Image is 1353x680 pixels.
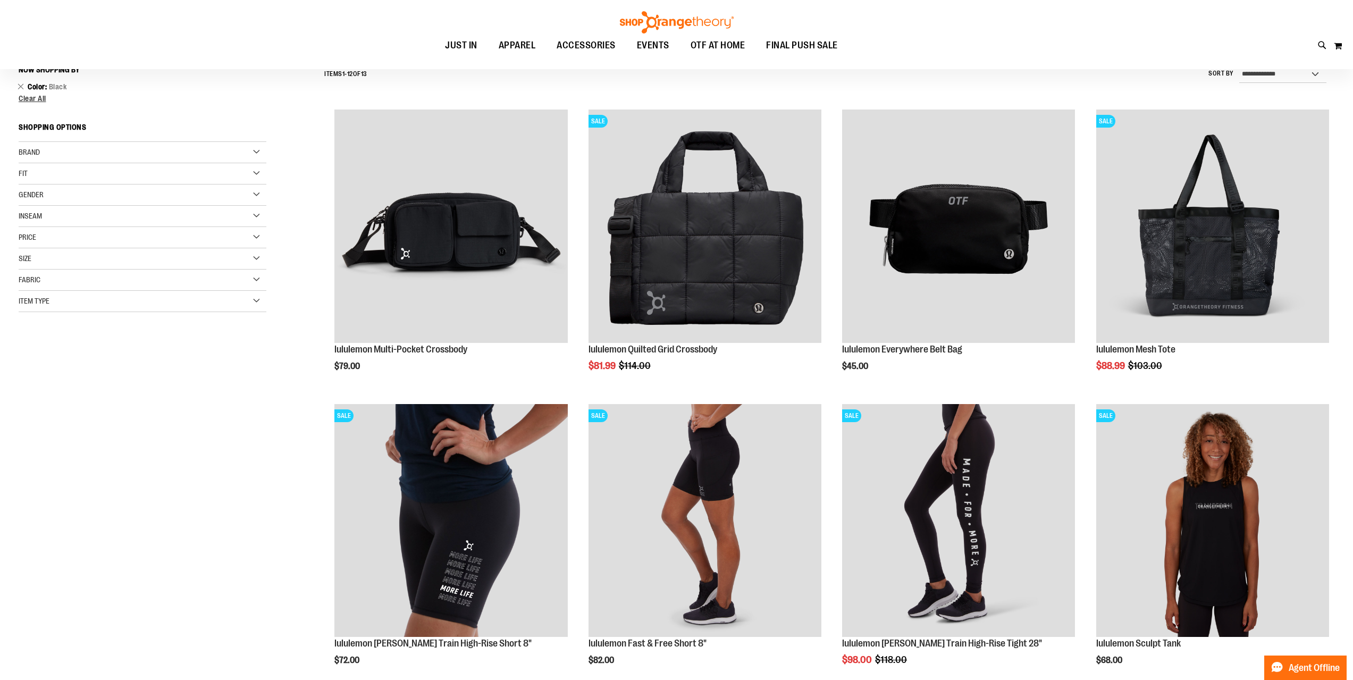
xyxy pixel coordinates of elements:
[842,362,870,371] span: $45.00
[1096,115,1115,128] span: SALE
[361,70,367,78] span: 13
[49,82,67,91] span: Black
[837,104,1080,398] div: product
[1096,360,1127,371] span: $88.99
[619,360,652,371] span: $114.00
[589,110,821,342] img: lululemon Quilted Grid Crossbody
[589,404,821,639] a: Product image for lululemon Fast & Free Short 8"SALE
[1096,110,1329,342] img: Product image for lululemon Mesh Tote
[589,638,707,649] a: lululemon Fast & Free Short 8"
[1096,409,1115,422] span: SALE
[842,110,1075,342] img: lululemon Everywhere Belt Bag
[589,404,821,637] img: Product image for lululemon Fast & Free Short 8"
[329,104,573,398] div: product
[618,11,735,33] img: Shop Orangetheory
[1289,663,1340,673] span: Agent Offline
[842,409,861,422] span: SALE
[1091,104,1334,398] div: product
[334,110,567,344] a: lululemon Multi-Pocket Crossbody
[875,654,909,665] span: $118.00
[324,66,367,82] h2: Items - of
[19,61,85,79] button: Now Shopping by
[334,404,567,637] img: Product image for lululemon Wunder Train High-Rise Short 8"
[334,656,361,665] span: $72.00
[334,638,532,649] a: lululemon [PERSON_NAME] Train High-Rise Short 8"
[334,362,362,371] span: $79.00
[589,409,608,422] span: SALE
[342,70,345,78] span: 1
[589,656,616,665] span: $82.00
[589,115,608,128] span: SALE
[19,190,44,199] span: Gender
[19,118,266,142] strong: Shopping Options
[1096,656,1124,665] span: $68.00
[583,104,827,398] div: product
[19,95,266,102] a: Clear All
[19,275,40,284] span: Fabric
[589,110,821,344] a: lululemon Quilted Grid CrossbodySALE
[19,212,42,220] span: Inseam
[842,638,1042,649] a: lululemon [PERSON_NAME] Train High-Rise Tight 28"
[19,233,36,241] span: Price
[334,409,354,422] span: SALE
[19,297,49,305] span: Item Type
[842,344,962,355] a: lululemon Everywhere Belt Bag
[28,82,49,91] span: Color
[334,404,567,639] a: Product image for lululemon Wunder Train High-Rise Short 8"SALE
[334,110,567,342] img: lululemon Multi-Pocket Crossbody
[347,70,353,78] span: 12
[766,33,838,57] span: FINAL PUSH SALE
[1096,638,1181,649] a: lululemon Sculpt Tank
[1096,404,1329,639] a: Product image for lululemon Sculpt TankSALE
[557,33,616,57] span: ACCESSORIES
[19,94,46,103] span: Clear All
[842,404,1075,639] a: Product image for lululemon Wunder Train High-Rise Tight 28"SALE
[691,33,745,57] span: OTF AT HOME
[637,33,669,57] span: EVENTS
[1208,69,1234,78] label: Sort By
[1096,404,1329,637] img: Product image for lululemon Sculpt Tank
[19,148,40,156] span: Brand
[19,254,31,263] span: Size
[1096,110,1329,344] a: Product image for lululemon Mesh ToteSALE
[499,33,536,57] span: APPAREL
[842,110,1075,344] a: lululemon Everywhere Belt Bag
[1264,656,1347,680] button: Agent Offline
[589,344,717,355] a: lululemon Quilted Grid Crossbody
[842,404,1075,637] img: Product image for lululemon Wunder Train High-Rise Tight 28"
[842,654,873,665] span: $98.00
[1128,360,1164,371] span: $103.00
[19,169,28,178] span: Fit
[1096,344,1175,355] a: lululemon Mesh Tote
[445,33,477,57] span: JUST IN
[589,360,617,371] span: $81.99
[334,344,467,355] a: lululemon Multi-Pocket Crossbody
